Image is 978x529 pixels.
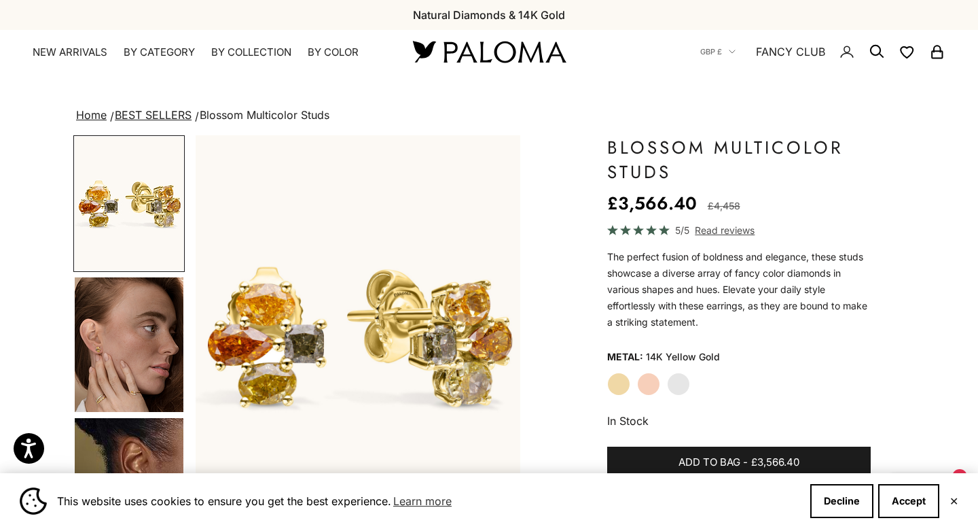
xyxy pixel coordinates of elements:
[878,484,939,518] button: Accept
[73,276,185,413] button: Go to item 4
[20,488,47,515] img: Cookie banner
[607,347,643,367] legend: Metal:
[607,447,871,479] button: Add to bag-£3,566.40
[211,46,291,59] summary: By Collection
[391,491,454,511] a: Learn more
[73,135,185,272] button: Go to item 1
[607,190,697,217] sale-price: £3,566.40
[115,108,192,122] a: BEST SELLERS
[708,198,740,214] compare-at-price: £4,458
[646,347,720,367] variant-option-value: 14K Yellow Gold
[607,412,871,430] p: In Stock
[308,46,359,59] summary: By Color
[57,491,799,511] span: This website uses cookies to ensure you get the best experience.
[607,249,871,330] div: The perfect fusion of boldness and elegance, these studs showcase a diverse array of fancy color ...
[200,108,329,122] span: Blossom Multicolor Studs
[695,222,755,238] span: Read reviews
[73,106,905,125] nav: breadcrumbs
[33,46,380,59] nav: Primary navigation
[756,43,825,61] a: FANCY CLUB
[678,454,740,471] span: Add to bag
[675,222,689,238] span: 5/5
[810,484,873,518] button: Decline
[33,46,107,59] a: NEW ARRIVALS
[607,222,871,238] a: 5/5 Read reviews
[949,497,958,505] button: Close
[607,135,871,184] h1: Blossom Multicolor Studs
[76,108,107,122] a: Home
[75,277,183,412] img: #YellowGold #RoseGold #WhiteGold
[700,30,945,73] nav: Secondary navigation
[124,46,195,59] summary: By Category
[75,137,183,271] img: #YellowGold
[700,46,736,58] button: GBP £
[413,6,565,24] p: Natural Diamonds & 14K Gold
[700,46,722,58] span: GBP £
[751,454,799,471] span: £3,566.40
